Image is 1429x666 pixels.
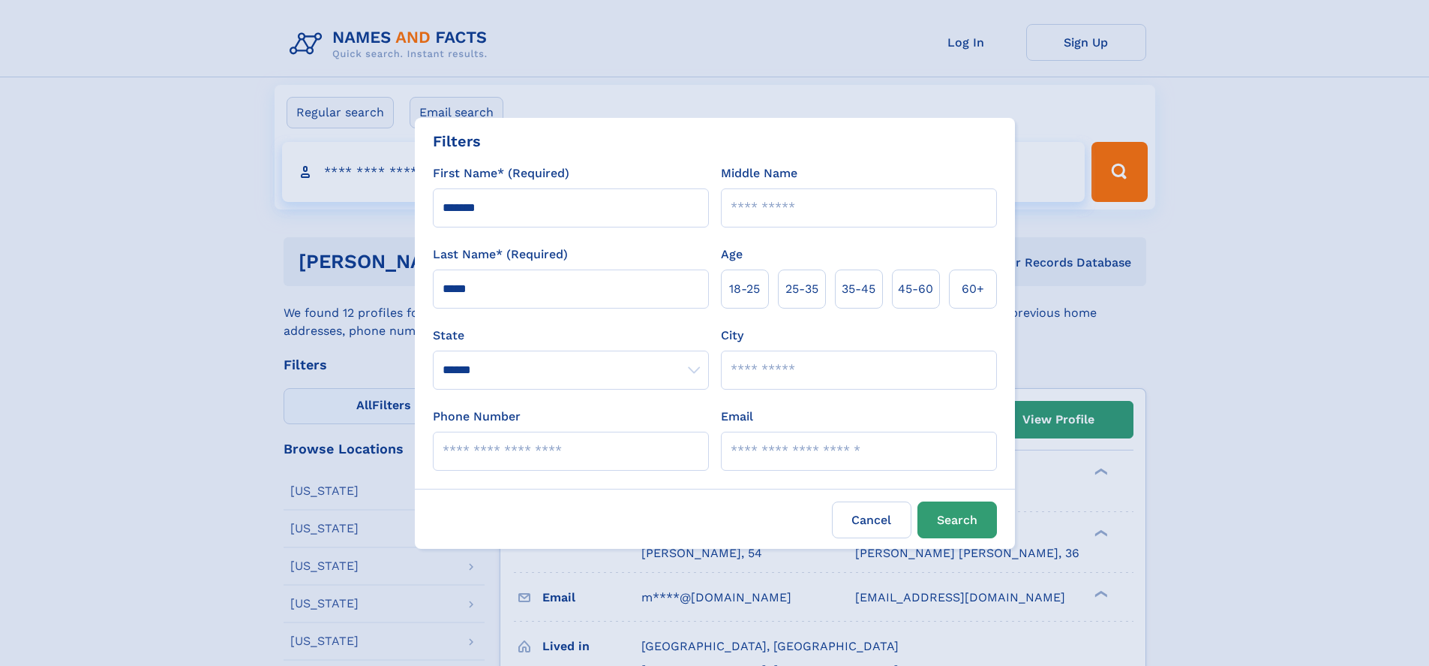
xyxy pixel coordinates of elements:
label: Cancel [832,502,911,538]
span: 60+ [962,280,984,298]
label: Age [721,246,743,264]
label: State [433,327,709,345]
label: Phone Number [433,408,521,426]
label: Last Name* (Required) [433,246,568,264]
label: Email [721,408,753,426]
label: Middle Name [721,164,797,182]
span: 35‑45 [842,280,875,298]
span: 18‑25 [729,280,760,298]
button: Search [917,502,997,538]
label: First Name* (Required) [433,164,569,182]
span: 45‑60 [898,280,933,298]
div: Filters [433,130,481,152]
label: City [721,327,743,345]
span: 25‑35 [785,280,818,298]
